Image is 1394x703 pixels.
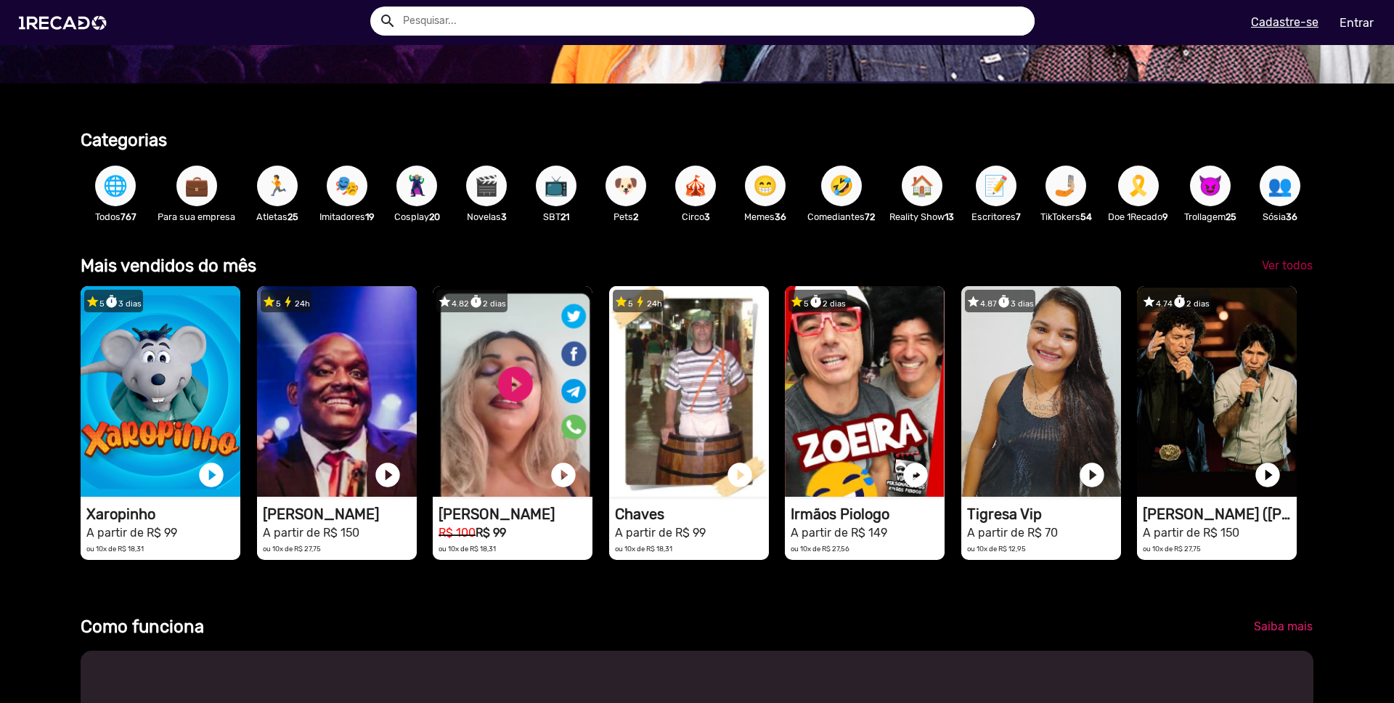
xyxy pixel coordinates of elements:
[474,166,499,206] span: 🎬
[459,210,514,224] p: Novelas
[945,211,954,222] b: 13
[967,545,1026,553] small: ou 10x de R$ 12,95
[1118,166,1159,206] button: 🎗️
[675,166,716,206] button: 🎪
[439,545,496,553] small: ou 10x de R$ 18,31
[466,166,507,206] button: 🎬
[501,211,507,222] b: 3
[1330,10,1383,36] a: Entrar
[86,505,240,523] h1: Xaropinho
[1242,614,1324,640] a: Saiba mais
[1038,210,1093,224] p: TikTokers
[865,211,875,222] b: 72
[969,210,1024,224] p: Escritores
[184,166,209,206] span: 💼
[327,166,367,206] button: 🎭
[1198,166,1223,206] span: 😈
[379,12,396,30] mat-icon: Example home icon
[1260,166,1300,206] button: 👥
[365,211,375,222] b: 19
[1077,460,1106,489] a: play_circle_filled
[615,505,769,523] h1: Chaves
[1126,166,1151,206] span: 🎗️
[615,545,672,553] small: ou 10x de R$ 18,31
[439,505,592,523] h1: [PERSON_NAME]
[1045,166,1086,206] button: 🤳🏼
[265,166,290,206] span: 🏃
[745,166,786,206] button: 😁
[263,526,359,540] small: A partir de R$ 150
[785,286,945,497] video: 1RECADO vídeos dedicados para fãs e empresas
[1254,619,1313,633] span: Saiba mais
[791,526,887,540] small: A partir de R$ 149
[81,130,167,150] b: Categorias
[984,166,1008,206] span: 📝
[81,256,256,276] b: Mais vendidos do mês
[433,286,592,497] video: 1RECADO vídeos dedicados para fãs e empresas
[609,286,769,497] video: 1RECADO vídeos dedicados para fãs e empresas
[1053,166,1078,206] span: 🤳🏼
[561,211,569,222] b: 21
[967,526,1058,540] small: A partir de R$ 70
[257,286,417,497] video: 1RECADO vídeos dedicados para fãs e empresas
[103,166,128,206] span: 🌐
[549,460,578,489] a: play_circle_filled
[1016,211,1021,222] b: 7
[1262,259,1313,272] span: Ver todos
[1253,460,1282,489] a: play_circle_filled
[319,210,375,224] p: Imitadores
[976,166,1016,206] button: 📝
[1226,211,1236,222] b: 25
[889,210,954,224] p: Reality Show
[1251,15,1318,29] u: Cadastre-se
[738,210,793,224] p: Memes
[775,211,786,222] b: 36
[901,460,930,489] a: play_circle_filled
[1268,166,1292,206] span: 👥
[902,166,942,206] button: 🏠
[392,7,1035,36] input: Pesquisar...
[725,460,754,489] a: play_circle_filled
[615,526,706,540] small: A partir de R$ 99
[961,286,1121,497] video: 1RECADO vídeos dedicados para fãs e empresas
[158,210,235,224] p: Para sua empresa
[536,166,576,206] button: 📺
[374,7,399,33] button: Example home icon
[257,166,298,206] button: 🏃
[598,210,653,224] p: Pets
[614,166,638,206] span: 🐶
[683,166,708,206] span: 🎪
[121,211,136,222] b: 767
[95,166,136,206] button: 🌐
[1190,166,1231,206] button: 😈
[633,211,638,222] b: 2
[81,617,204,637] b: Como funciona
[606,166,646,206] button: 🐶
[335,166,359,206] span: 🎭
[429,211,440,222] b: 20
[529,210,584,224] p: SBT
[910,166,934,206] span: 🏠
[829,166,854,206] span: 🤣
[791,505,945,523] h1: Irmãos Piologo
[967,505,1121,523] h1: Tigresa Vip
[176,166,217,206] button: 💼
[86,545,144,553] small: ou 10x de R$ 18,31
[396,166,437,206] button: 🦹🏼‍♀️
[439,526,476,540] small: R$ 100
[288,211,298,222] b: 25
[821,166,862,206] button: 🤣
[807,210,875,224] p: Comediantes
[1143,545,1201,553] small: ou 10x de R$ 27,75
[753,166,778,206] span: 😁
[81,286,240,497] video: 1RECADO vídeos dedicados para fãs e empresas
[1286,211,1297,222] b: 36
[250,210,305,224] p: Atletas
[1108,210,1168,224] p: Doe 1Recado
[668,210,723,224] p: Circo
[544,166,568,206] span: 📺
[704,211,710,222] b: 3
[1252,210,1308,224] p: Sósia
[1143,526,1239,540] small: A partir de R$ 150
[1143,505,1297,523] h1: [PERSON_NAME] ([PERSON_NAME] & [PERSON_NAME])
